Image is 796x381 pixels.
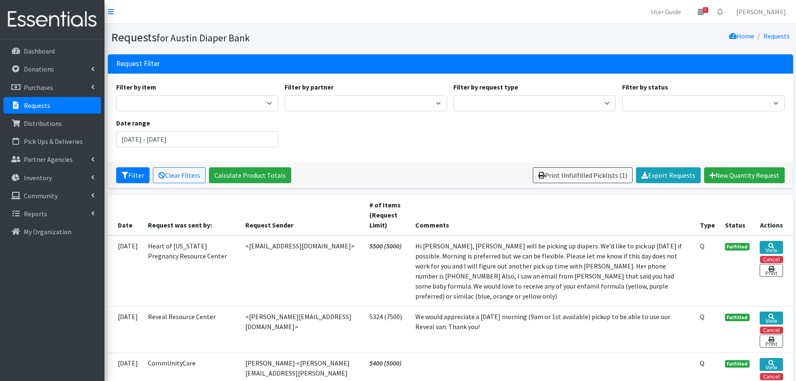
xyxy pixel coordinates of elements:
a: Requests [3,97,101,114]
th: # of Items (Request Limit) [364,195,410,235]
a: Calculate Product Totals [209,167,291,183]
p: Purchases [24,83,53,92]
span: Fulfilled [725,243,750,251]
a: View [760,241,783,254]
p: Donations [24,65,54,73]
a: Distributions [3,115,101,132]
p: Pick Ups & Deliveries [24,137,83,146]
td: Hi [PERSON_NAME], [PERSON_NAME] will be picking up diapers. We'd like to pick up [DATE] if possib... [410,235,695,307]
a: View [760,358,783,371]
p: Dashboard [24,47,55,55]
th: Actions [755,195,793,235]
th: Request was sent by: [143,195,240,235]
a: Partner Agencies [3,151,101,168]
span: Fulfilled [725,360,750,368]
h3: Request Filter [116,59,160,68]
a: Print [760,335,783,348]
small: for Austin Diaper Bank [157,32,250,44]
td: [DATE] [108,235,143,307]
a: Inventory [3,169,101,186]
th: Date [108,195,143,235]
span: 6 [703,7,708,13]
td: [DATE] [108,306,143,353]
p: Distributions [24,119,62,128]
p: Inventory [24,174,52,182]
a: [PERSON_NAME] [730,3,793,20]
th: Type [695,195,720,235]
input: January 1, 2011 - December 31, 2011 [116,131,279,147]
abbr: Quantity [700,312,704,321]
a: My Organization [3,223,101,240]
p: Requests [24,101,50,110]
label: Filter by request type [453,82,518,92]
a: Reports [3,205,101,222]
a: New Quantity Request [704,167,785,183]
td: We would appreciate a [DATE] morning (9am or 1st available) pickup to be able to use our Reveal v... [410,306,695,353]
p: Partner Agencies [24,155,73,164]
a: Community [3,187,101,204]
h1: Requests [111,30,448,45]
th: Comments [410,195,695,235]
a: Dashboard [3,43,101,59]
a: Donations [3,61,101,77]
abbr: Quantity [700,242,704,250]
a: 6 [691,3,710,20]
a: Print Unfulfilled Picklists (1) [533,167,633,183]
a: Pick Ups & Deliveries [3,133,101,150]
a: Purchases [3,79,101,96]
label: Filter by partner [285,82,333,92]
td: 5324 (7500) [364,306,410,353]
th: Status [720,195,755,235]
p: My Organization [24,228,71,236]
th: Request Sender [240,195,365,235]
p: Reports [24,210,47,218]
td: 5500 (5000) [364,235,410,307]
a: Home [729,32,754,40]
a: Clear Filters [153,167,206,183]
p: Community [24,192,58,200]
button: Cancel [760,327,783,334]
td: Heart of [US_STATE] Pregnancy Resource Center [143,235,240,307]
a: User Guide [644,3,688,20]
a: Export Requests [636,167,701,183]
a: Print [760,264,783,277]
td: Reveal Resource Center [143,306,240,353]
button: Cancel [760,373,783,380]
label: Filter by item [116,82,156,92]
img: HumanEssentials [3,5,101,33]
a: Requests [763,32,790,40]
button: Filter [116,167,150,183]
button: Cancel [760,256,783,263]
label: Filter by status [622,82,668,92]
td: <[PERSON_NAME][EMAIL_ADDRESS][DOMAIN_NAME]> [240,306,365,353]
abbr: Quantity [700,359,704,367]
td: <[EMAIL_ADDRESS][DOMAIN_NAME]> [240,235,365,307]
span: Fulfilled [725,314,750,321]
label: Date range [116,118,150,128]
a: View [760,312,783,325]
